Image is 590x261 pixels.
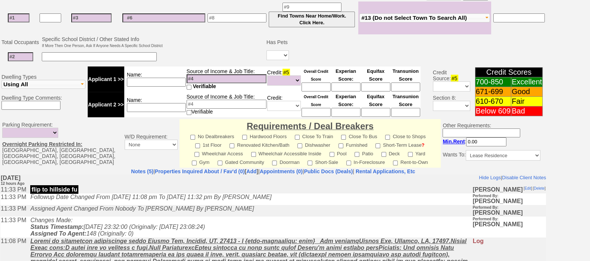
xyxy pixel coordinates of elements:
a: Rental Applications, Etc [354,168,415,174]
input: Ask Customer: Do You Know Your Equifax Credit Score [361,83,390,91]
input: Ask Customer: Do You Know Your Experian Credit Score [331,83,360,91]
label: 1st Floor [195,140,222,149]
font: [ ] [533,12,545,16]
font: If More Then One Person, Ask If Anyone Needs A Specific School District [42,44,162,48]
td: Has Pets [265,35,290,49]
input: Dishwasher [297,143,302,148]
td: Credit: [267,92,301,117]
font: 12 hours Ago [0,7,24,11]
a: Edit [524,12,531,16]
button: Find Towns Near Home/Work. Click Here. [269,12,355,27]
input: #4 [187,100,266,109]
font: Experian Score: [335,94,356,107]
td: Good [511,87,543,97]
span: #13 (Do not Select Town To Search All) [361,15,467,21]
b: Performed By: [472,31,498,35]
td: Below 609 [475,106,511,116]
input: Renovated Kitchen/Bath [230,143,234,148]
td: Parking Requirement: [GEOGRAPHIC_DATA], [GEOGRAPHIC_DATA], [GEOGRAPHIC_DATA], [GEOGRAPHIC_DATA], ... [0,119,123,168]
a: ? [422,142,425,148]
label: No Dealbreakers [190,131,234,140]
b: [PERSON_NAME] [472,29,522,41]
span: Rent [453,139,465,145]
td: 610-670 [475,97,511,106]
input: #9 [282,3,341,12]
td: Name: [124,92,186,117]
td: Total Occupants [0,35,41,49]
label: Hardwood Floors [242,131,287,140]
input: In-Foreclosure [346,161,351,165]
i: Assigned Agent Changed From Nobody To [PERSON_NAME] By [PERSON_NAME] [30,31,253,37]
center: | | | | [0,168,546,174]
label: Yard [408,149,425,157]
font: Transunion Score [393,68,419,82]
font: Requirements / Deal Breakers [247,121,374,131]
input: #8 [207,13,266,22]
b: Performed By: [472,19,498,24]
td: Name: [124,66,186,92]
td: Fair [511,97,543,106]
font: [ ] [523,12,532,16]
td: Source of Income & Job Title: [186,66,267,92]
input: Ask Customer: Do You Know Your Transunion Credit Score [391,108,420,117]
b: Status Timestamp: [30,49,83,56]
td: 700-850 [475,77,511,87]
span: Verifiable [193,83,216,89]
input: #3 [71,13,112,22]
b: [DATE] [0,0,24,12]
input: #2 [8,52,33,61]
td: Credit: [267,66,301,92]
label: Short-Term Lease [375,140,424,149]
input: Hardwood Floors [242,135,247,140]
font: Transunion Score [393,94,419,107]
input: Furnished [338,143,343,148]
font: Overall Credit Score [304,69,328,81]
input: Short-Sale [308,161,312,165]
input: No Dealbreakers [190,135,195,140]
td: Applicant 2 >> [88,92,124,117]
a: Hide Logs [478,0,500,6]
td: Applicant 1 >> [88,66,124,92]
input: Doorman [272,161,277,165]
a: Public Docs (Deals) [304,168,353,174]
label: Close To Bus [341,131,377,140]
label: Wheelchair Access [194,149,243,157]
td: Excellent [511,77,543,87]
input: Pool [330,152,334,157]
span: #5 [282,69,290,76]
nobr: Wants To: [443,152,540,158]
font: Overall Credit Score [304,95,328,107]
a: Appointments (0) [260,168,303,174]
font: Equifax Score [367,68,384,82]
label: Renovated Kitchen/Bath [230,140,289,149]
a: Delete [533,12,544,16]
input: Ask Customer: Do You Know Your Overall Credit Score [302,83,331,91]
a: Add [246,168,256,174]
label: Close to Shops [385,131,425,140]
input: Patio [355,152,359,157]
input: #4 [187,74,266,83]
b: Performed By: [472,43,498,47]
input: Ask Customer: Do You Know Your Overall Credit Score [302,108,331,117]
label: Wheelchair Accessible Inside [251,149,321,157]
b: Min. [443,139,465,145]
nobr: Rental Applications, Etc [356,168,415,174]
input: Ask Customer: Do You Know Your Experian Credit Score [331,108,360,117]
input: #6 [122,13,205,22]
input: Short-Term Lease? [375,143,380,148]
td: W/D Requirement: [123,119,180,168]
input: Deck [381,152,386,157]
u: Loremi do sitametcon adipiscinge seddo Eiusmo Tem, Incidid, UT, 27413 - l {etdo-magnaaliqu: enim}... [30,63,468,124]
td: Specific School District / Other Stated Info [41,35,163,49]
label: Pool [330,149,347,157]
label: Doorman [272,157,299,166]
b: Assigned To Agent: [30,56,86,62]
input: 1st Floor [195,143,200,148]
b: [PERSON_NAME] [472,12,522,18]
button: Using All [1,80,85,89]
input: #1 [8,13,29,22]
label: Rent-to-Own [393,157,428,166]
button: #13 (Do not Select Town To Search All) [359,13,490,22]
b: [ ] [155,168,258,174]
input: Rent-to-Own [393,161,398,165]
